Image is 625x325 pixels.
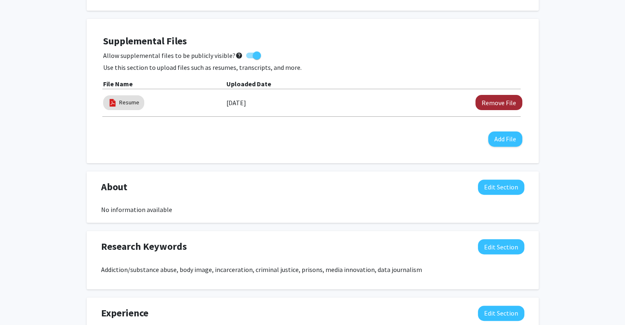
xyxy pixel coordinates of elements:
p: Addiction/substance abuse, body image, incarceration, criminal justice, prisons, media innovation... [101,265,524,274]
span: About [101,180,127,194]
button: Add File [488,131,522,147]
button: Remove Resume File [475,95,522,110]
h4: Supplemental Files [103,35,522,47]
span: Allow supplemental files to be publicly visible? [103,51,243,60]
mat-icon: help [235,51,243,60]
button: Edit Experience [478,306,524,321]
p: Use this section to upload files such as resumes, transcripts, and more. [103,62,522,72]
button: Edit Research Keywords [478,239,524,254]
div: No information available [101,205,524,214]
span: Experience [101,306,148,320]
img: pdf_icon.png [108,98,117,107]
b: File Name [103,80,133,88]
label: [DATE] [226,96,246,110]
b: Uploaded Date [226,80,271,88]
iframe: Chat [6,288,35,319]
button: Edit About [478,180,524,195]
a: Resume [119,98,139,107]
span: Research Keywords [101,239,187,254]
